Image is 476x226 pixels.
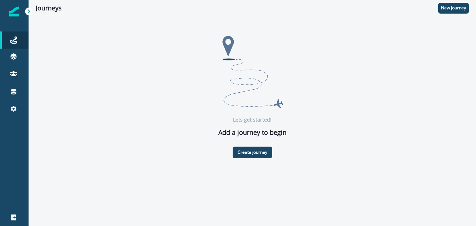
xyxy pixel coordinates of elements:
[218,128,287,137] p: Add a journey to begin
[218,32,287,112] img: Journey
[36,4,62,12] h1: Journeys
[238,150,267,155] p: Create journey
[233,116,272,123] p: Lets get started!
[438,3,469,14] button: New journey
[233,147,272,158] button: Create journey
[441,5,466,10] p: New journey
[9,6,19,16] img: Inflection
